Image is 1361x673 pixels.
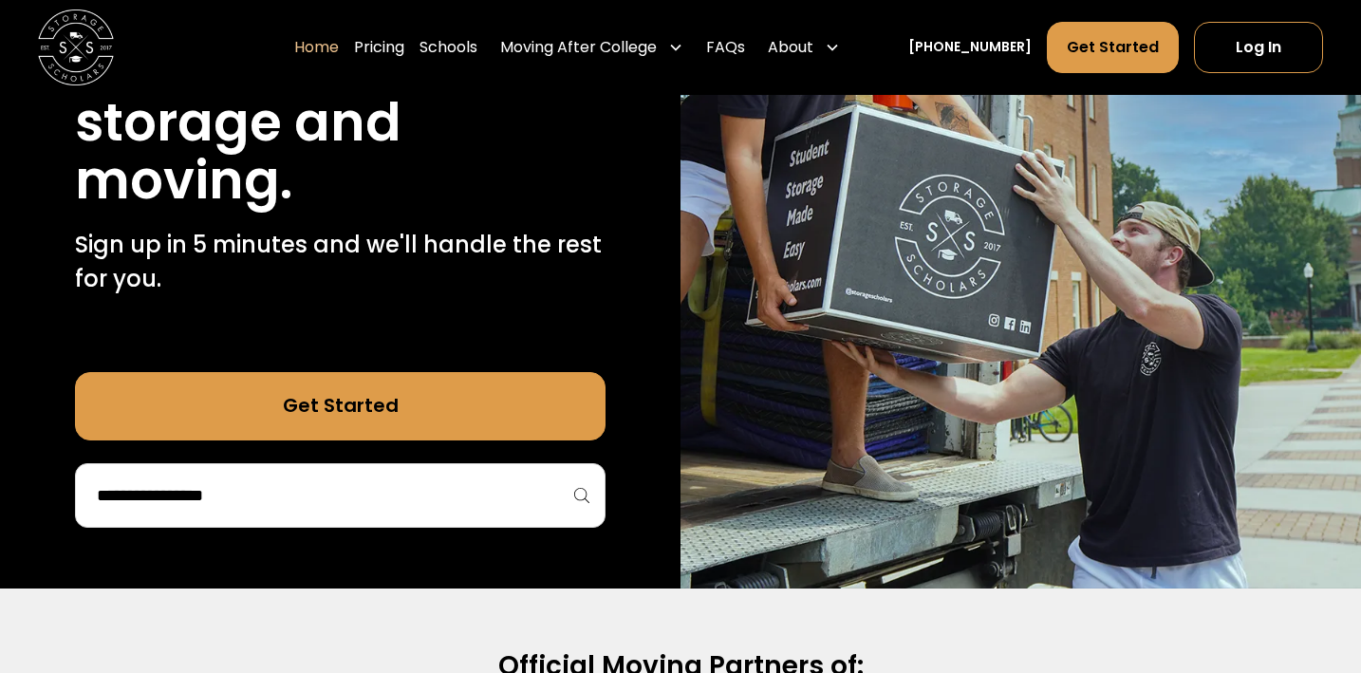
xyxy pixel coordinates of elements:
div: Moving After College [493,21,691,74]
h1: Stress free student storage and moving. [75,37,606,209]
p: Sign up in 5 minutes and we'll handle the rest for you. [75,228,606,296]
div: About [760,21,848,74]
a: home [38,9,114,85]
a: Schools [419,21,477,74]
img: Storage Scholars main logo [38,9,114,85]
a: Log In [1194,22,1323,73]
div: Moving After College [500,36,657,59]
a: Home [294,21,339,74]
a: [PHONE_NUMBER] [908,37,1032,57]
div: About [768,36,813,59]
a: FAQs [706,21,745,74]
a: Get Started [1047,22,1179,73]
a: Get Started [75,372,606,440]
a: Pricing [354,21,404,74]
